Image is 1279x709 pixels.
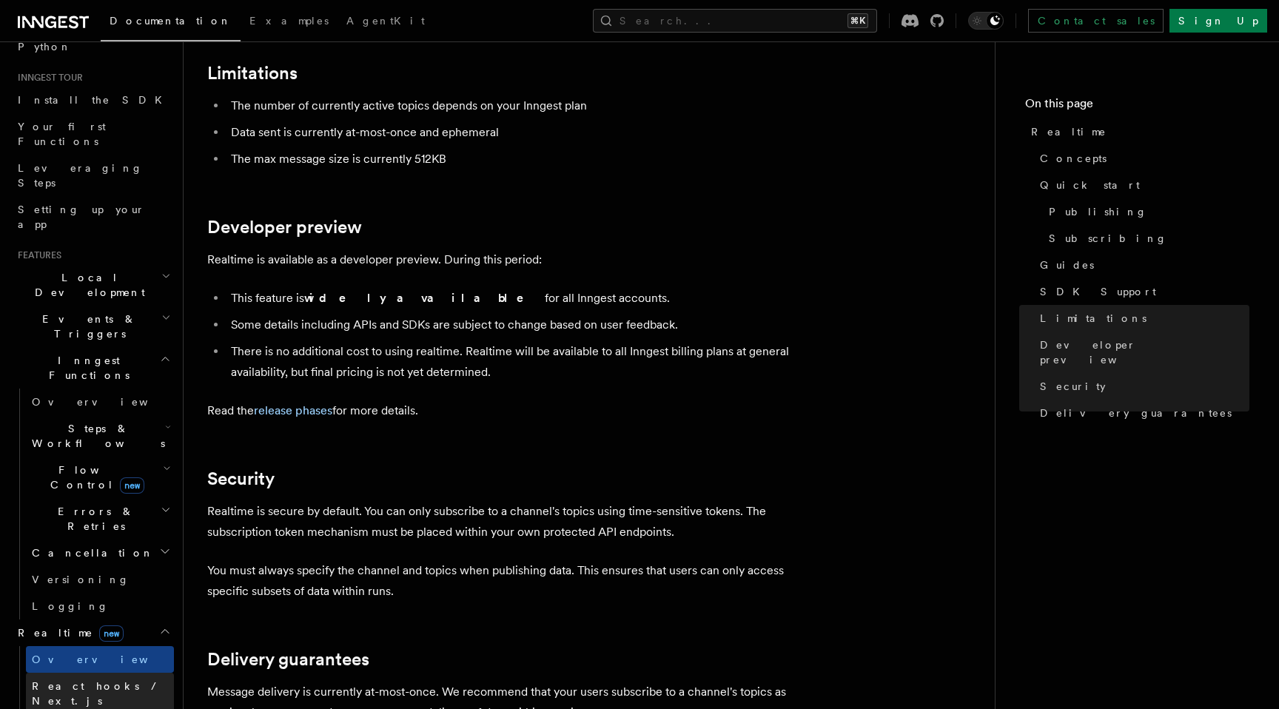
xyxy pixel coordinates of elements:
span: Security [1040,379,1106,394]
a: Install the SDK [12,87,174,113]
a: AgentKit [338,4,434,40]
a: Quick start [1034,172,1249,198]
a: Limitations [1034,305,1249,332]
a: Leveraging Steps [12,155,174,196]
span: Guides [1040,258,1094,272]
span: Delivery guarantees [1040,406,1232,420]
span: Limitations [1040,311,1147,326]
a: Python [12,33,174,60]
li: Some details including APIs and SDKs are subject to change based on user feedback. [226,315,799,335]
li: The max message size is currently 512KB [226,149,799,169]
p: Read the for more details. [207,400,799,421]
span: new [120,477,144,494]
span: Setting up your app [18,204,145,230]
button: Local Development [12,264,174,306]
p: You must always specify the channel and topics when publishing data. This ensures that users can ... [207,560,799,602]
li: The number of currently active topics depends on your Inngest plan [226,95,799,116]
a: Guides [1034,252,1249,278]
span: Concepts [1040,151,1107,166]
a: Publishing [1043,198,1249,225]
span: Developer preview [1040,337,1249,367]
li: This feature is for all Inngest accounts. [226,288,799,309]
a: Your first Functions [12,113,174,155]
span: Flow Control [26,463,163,492]
span: Events & Triggers [12,312,161,341]
a: Contact sales [1028,9,1164,33]
button: Search...⌘K [593,9,877,33]
p: Realtime is available as a developer preview. During this period: [207,249,799,270]
button: Inngest Functions [12,347,174,389]
p: Realtime is secure by default. You can only subscribe to a channel's topics using time-sensitive ... [207,501,799,542]
span: Documentation [110,15,232,27]
li: There is no additional cost to using realtime. Realtime will be available to all Inngest billing ... [226,341,799,383]
a: Subscribing [1043,225,1249,252]
a: Overview [26,389,174,415]
a: Delivery guarantees [207,649,369,670]
a: Realtime [1025,118,1249,145]
span: Realtime [1031,124,1107,139]
span: Cancellation [26,545,154,560]
span: Quick start [1040,178,1140,192]
span: Install the SDK [18,94,171,106]
a: Developer preview [207,217,362,238]
span: Overview [32,653,184,665]
a: Logging [26,593,174,619]
h4: On this page [1025,95,1249,118]
button: Flow Controlnew [26,457,174,498]
span: Realtime [12,625,124,640]
span: Inngest tour [12,72,83,84]
button: Toggle dark mode [968,12,1004,30]
a: Setting up your app [12,196,174,238]
a: Examples [241,4,338,40]
span: Versioning [32,574,130,585]
a: Concepts [1034,145,1249,172]
kbd: ⌘K [847,13,868,28]
strong: widely available [304,291,545,305]
span: Features [12,249,61,261]
a: Developer preview [1034,332,1249,373]
a: Security [207,468,275,489]
span: Python [18,41,72,53]
span: React hooks / Next.js [32,680,163,707]
span: Your first Functions [18,121,106,147]
a: Limitations [207,63,298,84]
a: Overview [26,646,174,673]
span: Publishing [1049,204,1147,219]
li: Data sent is currently at-most-once and ephemeral [226,122,799,143]
a: Documentation [101,4,241,41]
a: Security [1034,373,1249,400]
span: Errors & Retries [26,504,161,534]
span: Logging [32,600,109,612]
a: Delivery guarantees [1034,400,1249,426]
button: Events & Triggers [12,306,174,347]
div: Inngest Functions [12,389,174,619]
button: Realtimenew [12,619,174,646]
span: new [99,625,124,642]
button: Errors & Retries [26,498,174,540]
a: SDK Support [1034,278,1249,305]
button: Steps & Workflows [26,415,174,457]
span: Leveraging Steps [18,162,143,189]
span: Examples [249,15,329,27]
span: SDK Support [1040,284,1156,299]
a: Sign Up [1169,9,1267,33]
span: AgentKit [346,15,425,27]
button: Cancellation [26,540,174,566]
span: Steps & Workflows [26,421,165,451]
a: release phases [254,403,332,417]
span: Local Development [12,270,161,300]
a: Versioning [26,566,174,593]
span: Overview [32,396,184,408]
span: Subscribing [1049,231,1167,246]
span: Inngest Functions [12,353,160,383]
